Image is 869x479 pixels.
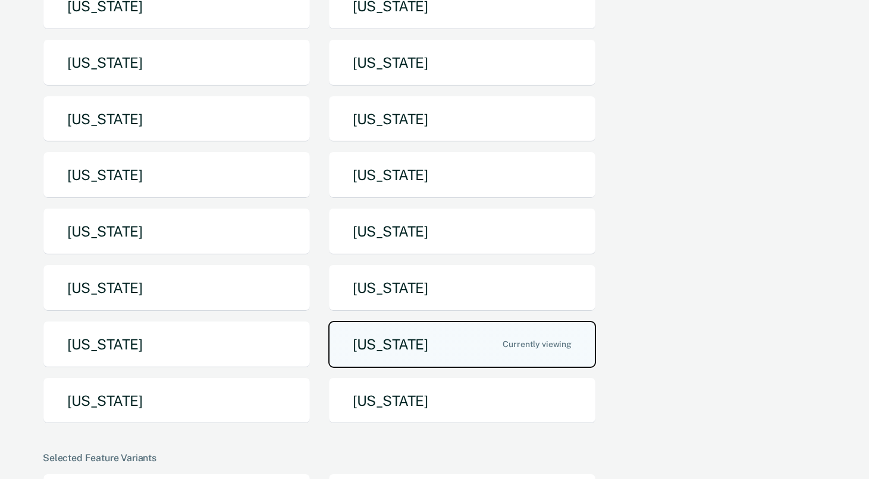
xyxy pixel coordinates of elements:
button: [US_STATE] [328,39,596,86]
button: [US_STATE] [328,377,596,424]
button: [US_STATE] [43,152,310,198]
button: [US_STATE] [43,264,310,311]
button: [US_STATE] [43,321,310,368]
button: [US_STATE] [328,152,596,198]
button: [US_STATE] [328,321,596,368]
button: [US_STATE] [43,96,310,143]
button: [US_STATE] [43,39,310,86]
button: [US_STATE] [43,208,310,255]
div: Selected Feature Variants [43,452,821,464]
button: [US_STATE] [328,264,596,311]
button: [US_STATE] [328,208,596,255]
button: [US_STATE] [43,377,310,424]
button: [US_STATE] [328,96,596,143]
